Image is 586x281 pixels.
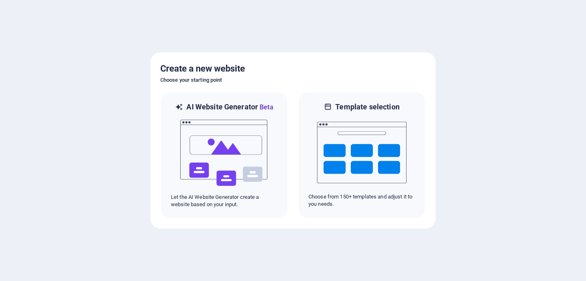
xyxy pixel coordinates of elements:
[160,75,426,85] h6: Choose your starting point
[308,193,415,208] p: Choose from 150+ templates and adjust it to you needs.
[258,103,273,111] span: Beta
[179,112,269,194] img: ai
[160,62,426,75] h5: Create a new website
[160,91,288,219] div: AI Website GeneratorBetaaiLet the AI Website Generator create a website based on your input.
[298,91,426,219] div: Template selectionChoose from 150+ templates and adjust it to you needs.
[335,102,399,112] h6: Template selection
[186,102,273,112] h6: AI Website Generator
[171,194,278,208] p: Let the AI Website Generator create a website based on your input.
